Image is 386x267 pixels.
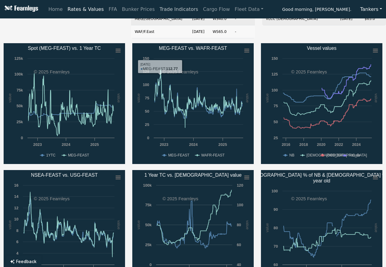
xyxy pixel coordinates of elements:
[31,172,98,178] text: NSEA-FEAST vs. USG-FEAST
[117,93,121,103] text: value
[231,25,255,38] td: -
[16,251,19,256] text: 4
[143,69,149,74] text: 125
[65,3,106,15] a: Rates & Values
[201,3,232,15] a: Cargo Flow
[209,25,231,38] td: WS 65.0
[299,142,308,147] text: 2018
[188,12,209,25] td: [DATE]
[231,12,255,25] td: -
[349,153,360,157] text: Resale
[4,43,125,164] svg: Spot (MEG-FEAST) vs. 1 Year TC
[282,142,290,147] text: 2016
[356,4,386,15] button: Tankers
[262,12,336,25] td: VLCC [DEMOGRAPHIC_DATA]
[145,243,152,247] text: 25k
[162,196,198,201] text: © 2025 Fearnleys
[14,183,18,188] text: 16
[274,244,278,249] text: 70
[14,217,18,221] text: 10
[201,153,225,157] text: WAFR-FEAST
[14,56,23,61] text: 125k
[131,12,188,25] td: MEG/[GEOGRAPHIC_DATA]
[274,136,278,140] text: 25
[289,153,294,157] text: NB
[336,12,361,25] td: [DATE]
[21,136,23,140] text: 0
[352,142,361,147] text: 2024
[14,206,18,210] text: 12
[17,88,23,92] text: 75k
[237,183,243,188] text: 120
[34,69,70,74] text: © 2025 Fearnleys
[237,203,243,207] text: 100
[136,220,141,230] text: value
[237,262,241,267] text: 40
[68,153,89,157] text: MEG-FEAST
[3,5,38,13] img: Fearnleys Logo
[90,142,99,147] text: 2025
[145,122,149,127] text: 25
[119,3,157,15] a: Bunker Prices
[245,93,250,103] text: value
[14,72,23,76] text: 100k
[272,56,278,61] text: 150
[282,5,351,15] span: Good morning, [PERSON_NAME].
[232,3,266,15] a: Fleet Data
[245,220,250,230] text: value
[62,142,70,147] text: 2024
[189,142,198,147] text: 2024
[17,104,23,108] text: 50k
[374,223,378,233] text: value
[16,228,18,233] text: 8
[159,46,227,51] text: MEG-FEAST vs. WAFR-FEAST
[209,12,231,25] td: WS 40.0
[46,153,56,157] text: 1YTC
[291,196,327,201] text: © 2025 Fearnleys
[307,46,336,51] text: Vessel values
[261,43,382,164] svg: Vessel values
[131,25,188,38] td: WAF/F.East
[272,72,278,76] text: 125
[265,93,269,103] text: value
[374,93,378,103] text: value
[28,46,101,51] text: Spot (MEG-FEAST) vs. 1 Year TC
[147,136,149,140] text: 0
[16,240,18,244] text: 6
[157,3,201,15] a: Trade Indicators
[188,25,209,38] td: [DATE]
[145,96,149,100] text: 75
[8,220,12,230] text: value
[132,43,254,164] svg: MEG-FEAST vs. WAFR-FEAST
[145,223,152,227] text: 50k
[218,142,227,147] text: 2025
[143,56,149,61] text: 150
[150,262,152,267] text: 0
[143,183,152,188] text: 100k
[160,142,168,147] text: 2023
[17,120,23,124] text: 25k
[8,93,12,103] text: value
[326,153,367,157] text: [DEMOGRAPHIC_DATA]
[145,109,149,114] text: 50
[168,153,190,157] text: MEG-FEAST
[237,223,241,227] text: 80
[274,104,278,108] text: 75
[136,93,141,103] text: value
[361,12,386,25] td: $65.0
[307,153,347,157] text: [DEMOGRAPHIC_DATA]
[162,69,198,74] text: © 2025 Fearnleys
[291,69,327,74] text: © 2025 Fearnleys
[34,196,70,201] text: © 2025 Fearnleys
[106,3,120,15] a: FFA
[117,220,121,230] text: value
[33,142,42,147] text: 2023
[317,142,325,147] text: 2020
[274,207,278,212] text: 90
[143,82,149,87] text: 100
[274,120,278,124] text: 50
[274,262,278,267] text: 60
[145,203,152,207] text: 75k
[237,243,241,247] text: 60
[46,3,65,15] a: Home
